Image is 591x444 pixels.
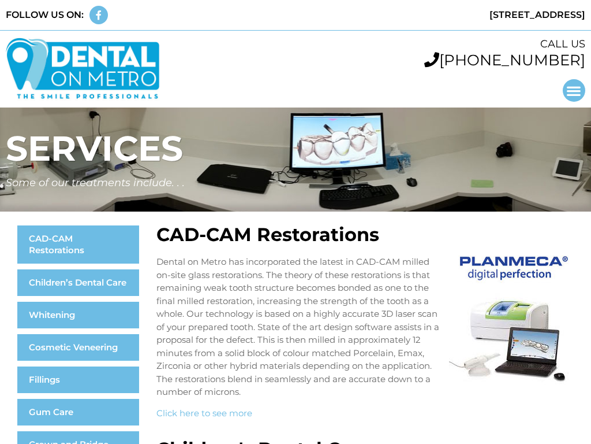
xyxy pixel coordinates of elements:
[171,36,585,52] div: CALL US
[17,302,139,328] a: Whitening
[563,79,585,102] div: Menu Toggle
[17,367,139,393] a: Fillings
[424,51,585,69] a: [PHONE_NUMBER]
[17,269,139,296] a: Children’s Dental Care
[6,131,585,166] h1: SERVICES
[17,334,139,361] a: Cosmetic Veneering
[156,408,252,419] a: Click here to see more
[6,8,84,22] div: FOLLOW US ON:
[6,177,585,188] h5: Some of our treatments include. . .
[17,225,139,264] a: CAD-CAM Restorations
[17,399,139,425] a: Gum Care
[156,225,574,244] h2: CAD-CAM Restorations
[156,256,574,399] p: Dental on Metro has incorporated the latest in CAD-CAM milled on-site glass restorations. The the...
[301,8,585,22] div: [STREET_ADDRESS]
